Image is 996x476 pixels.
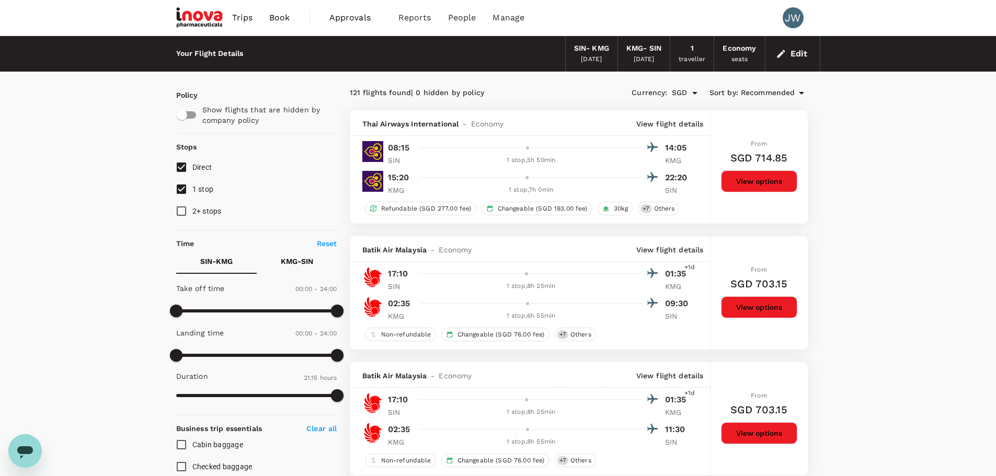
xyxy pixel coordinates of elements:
[362,171,383,192] img: TG
[731,54,748,65] div: seats
[329,11,382,24] span: Approvals
[555,454,596,467] div: +7Others
[581,54,602,65] div: [DATE]
[684,262,695,273] span: +1d
[574,43,609,54] div: SIN - KMG
[420,155,642,166] div: 1 stop , 5h 50min
[610,204,633,213] span: 30kg
[783,7,804,28] div: JW
[295,330,337,337] span: 00:00 - 24:00
[459,119,471,129] span: -
[427,245,439,255] span: -
[721,422,797,444] button: View options
[665,281,691,292] p: KMG
[636,245,704,255] p: View flight details
[306,423,337,434] p: Clear all
[192,185,214,193] span: 1 stop
[281,256,313,266] p: KMG - SIN
[388,423,410,436] p: 02:35
[427,370,439,381] span: -
[388,311,414,321] p: KMG
[202,105,330,125] p: Show flights that are hidden by company policy
[398,11,431,24] span: Reports
[626,43,661,54] div: KMG - SIN
[420,281,642,292] div: 1 stop , 8h 25min
[453,330,549,339] span: Changeable (SGD 76.00 fee)
[269,11,290,24] span: Book
[439,370,472,381] span: Economy
[557,330,568,339] span: + 7
[632,87,667,99] span: Currency :
[377,204,476,213] span: Refundable (SGD 277.00 fee)
[730,275,787,292] h6: SGD 703.15
[295,285,337,293] span: 00:00 - 24:00
[665,423,691,436] p: 11:30
[176,6,224,29] img: iNova Pharmaceuticals
[365,202,476,215] div: Refundable (SGD 277.00 fee)
[688,86,702,100] button: Open
[304,374,337,381] span: 21.15 hours
[665,393,691,406] p: 01:35
[362,393,383,414] img: OD
[636,370,704,381] p: View flight details
[176,424,262,433] strong: Business trip essentials
[176,90,186,100] p: Policy
[362,141,383,162] img: TG
[377,456,436,465] span: Non-refundable
[365,454,436,467] div: Non-refundable
[192,440,243,449] span: Cabin baggage
[200,256,233,266] p: SIN - KMG
[691,43,694,54] div: 1
[362,245,427,255] span: Batik Air Malaysia
[494,204,592,213] span: Changeable (SGD 193.00 fee)
[665,268,691,280] p: 01:35
[362,297,383,318] img: OD
[751,266,767,273] span: From
[232,11,253,24] span: Trips
[420,407,642,417] div: 1 stop , 8h 25min
[448,11,476,24] span: People
[730,149,788,166] h6: SGD 714.85
[741,87,795,99] span: Recommended
[388,407,414,417] p: SIN
[176,283,225,294] p: Take off time
[192,207,222,215] span: 2+ stops
[709,87,738,99] span: Sort by :
[640,204,651,213] span: + 7
[388,297,410,310] p: 02:35
[362,119,459,129] span: Thai Airways International
[723,43,756,54] div: Economy
[566,330,596,339] span: Others
[730,401,787,418] h6: SGD 703.15
[665,437,691,447] p: SIN
[176,328,224,338] p: Landing time
[665,155,691,166] p: KMG
[774,45,811,62] button: Edit
[192,163,212,171] span: Direct
[8,434,42,468] iframe: Button to launch messaging window
[721,170,797,192] button: View options
[751,392,767,399] span: From
[566,456,596,465] span: Others
[665,297,691,310] p: 09:30
[453,456,549,465] span: Changeable (SGD 76.00 fee)
[420,437,642,447] div: 1 stop , 8h 55min
[420,185,642,195] div: 1 stop , 7h 0min
[665,142,691,154] p: 14:05
[471,119,504,129] span: Economy
[362,423,383,444] img: OD
[365,328,436,341] div: Non-refundable
[638,202,679,215] div: +7Others
[665,407,691,417] p: KMG
[665,185,691,195] p: SIN
[665,171,691,184] p: 22:20
[388,171,409,184] p: 15:20
[388,142,410,154] p: 08:15
[377,330,436,339] span: Non-refundable
[388,393,408,406] p: 17:10
[684,388,695,399] span: +1d
[388,155,414,166] p: SIN
[439,245,472,255] span: Economy
[388,185,414,195] p: KMG
[650,204,679,213] span: Others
